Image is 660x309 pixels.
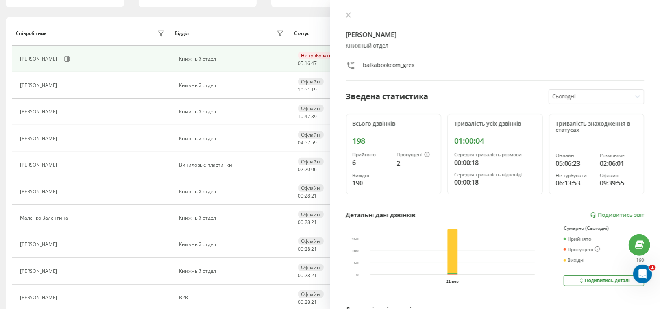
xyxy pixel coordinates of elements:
[298,167,317,172] div: : :
[454,136,536,146] div: 01:00:04
[298,211,324,218] div: Офлайн
[346,43,645,49] div: Книжный отдел
[578,278,630,284] div: Подивитись деталі
[294,31,309,36] div: Статус
[20,109,59,115] div: [PERSON_NAME]
[363,61,415,72] div: balkabookcom_grex
[179,215,286,221] div: Книжный отдел
[179,295,286,300] div: B2B
[305,272,311,279] span: 28
[312,139,317,146] span: 59
[600,173,638,178] div: Офлайн
[305,86,311,93] span: 51
[298,139,304,146] span: 04
[298,61,317,66] div: : :
[305,139,311,146] span: 57
[312,219,317,226] span: 21
[298,220,317,225] div: : :
[312,86,317,93] span: 19
[298,113,304,120] span: 10
[305,192,311,199] span: 28
[298,237,324,245] div: Офлайн
[20,83,59,88] div: [PERSON_NAME]
[20,215,70,221] div: Маленко Валентина
[312,246,317,252] span: 21
[346,210,416,220] div: Детальні дані дзвінків
[346,30,645,39] h4: [PERSON_NAME]
[179,83,286,88] div: Книжный отдел
[298,290,324,298] div: Офлайн
[564,246,600,253] div: Пропущені
[179,56,286,62] div: Книжный отдел
[312,272,317,279] span: 21
[352,237,359,241] text: 150
[397,152,434,158] div: Пропущені
[298,299,304,305] span: 00
[20,136,59,141] div: [PERSON_NAME]
[312,60,317,67] span: 47
[20,242,59,247] div: [PERSON_NAME]
[305,219,311,226] span: 28
[564,275,644,286] button: Подивитись деталі
[600,178,638,188] div: 09:39:55
[16,31,47,36] div: Співробітник
[564,226,644,231] div: Сумарно (Сьогодні)
[298,219,304,226] span: 00
[298,131,324,139] div: Офлайн
[298,60,304,67] span: 05
[298,193,317,199] div: : :
[298,273,317,278] div: : :
[20,268,59,274] div: [PERSON_NAME]
[305,166,311,173] span: 20
[305,246,311,252] span: 28
[352,249,359,253] text: 100
[179,136,286,141] div: Книжный отдел
[353,120,434,127] div: Всього дзвінків
[20,162,59,168] div: [PERSON_NAME]
[556,120,638,134] div: Тривалість знаходження в статусах
[179,189,286,194] div: Книжный отдел
[179,109,286,115] div: Книжный отдел
[397,159,434,168] div: 2
[298,158,324,165] div: Офлайн
[633,265,652,283] iframe: Intercom live chat
[298,166,304,173] span: 02
[454,158,536,167] div: 00:00:18
[564,257,584,263] div: Вихідні
[556,178,593,188] div: 06:13:53
[556,153,593,158] div: Онлайн
[600,153,638,158] div: Розмовляє
[298,86,304,93] span: 10
[446,279,459,283] text: 21 вер
[454,120,536,127] div: Тривалість усіх дзвінків
[356,272,359,277] text: 0
[298,87,317,93] div: : :
[298,52,336,59] div: Не турбувати
[298,114,317,119] div: : :
[298,264,324,271] div: Офлайн
[179,242,286,247] div: Книжный отдел
[298,246,304,252] span: 00
[298,192,304,199] span: 00
[175,31,189,36] div: Відділ
[556,159,593,168] div: 05:06:23
[353,178,390,188] div: 190
[454,152,536,157] div: Середня тривалість розмови
[353,173,390,178] div: Вихідні
[179,162,286,168] div: Виниловые пластинки
[312,113,317,120] span: 39
[564,236,591,242] div: Прийнято
[600,159,638,168] div: 02:06:01
[556,173,593,178] div: Не турбувати
[179,268,286,274] div: Книжный отдел
[454,172,536,178] div: Середня тривалість відповіді
[305,113,311,120] span: 47
[346,91,429,102] div: Зведена статистика
[312,299,317,305] span: 21
[298,246,317,252] div: : :
[20,295,59,300] div: [PERSON_NAME]
[298,105,324,112] div: Офлайн
[298,184,324,192] div: Офлайн
[354,261,359,265] text: 50
[454,178,536,187] div: 00:00:18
